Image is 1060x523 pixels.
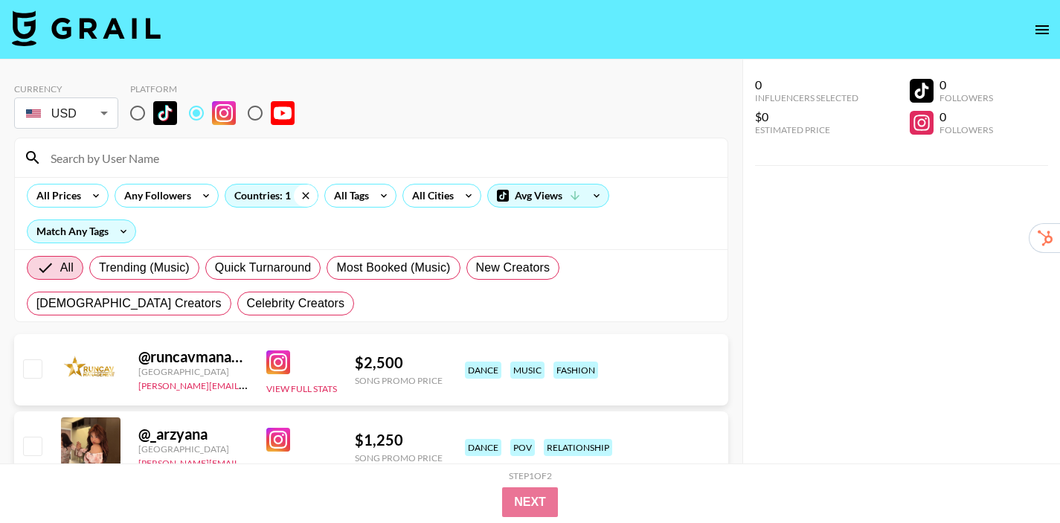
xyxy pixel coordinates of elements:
div: $0 [755,109,858,124]
a: [PERSON_NAME][EMAIL_ADDRESS][PERSON_NAME][DOMAIN_NAME] [138,377,429,391]
span: Most Booked (Music) [336,259,450,277]
span: Trending (Music) [99,259,190,277]
span: New Creators [476,259,550,277]
span: [DEMOGRAPHIC_DATA] Creators [36,295,222,312]
div: @ runcavmanagement [138,347,248,366]
div: Followers [939,124,993,135]
input: Search by User Name [42,146,719,170]
div: Step 1 of 2 [509,470,552,481]
div: Avg Views [488,185,608,207]
div: All Cities [403,185,457,207]
img: TikTok [153,101,177,125]
img: YouTube [271,101,295,125]
div: Currency [14,83,118,94]
div: Song Promo Price [355,375,443,386]
div: Platform [130,83,306,94]
div: Followers [939,92,993,103]
div: Song Promo Price [355,452,443,463]
button: open drawer [1027,15,1057,45]
div: pov [510,439,535,456]
span: All [60,259,74,277]
div: All Tags [325,185,372,207]
div: relationship [544,439,612,456]
div: All Prices [28,185,84,207]
div: Estimated Price [755,124,858,135]
div: dance [465,439,501,456]
img: Instagram [212,101,236,125]
a: [PERSON_NAME][EMAIL_ADDRESS][PERSON_NAME][DOMAIN_NAME] [138,455,429,469]
div: [GEOGRAPHIC_DATA] [138,366,248,377]
div: $ 2,500 [355,353,443,372]
div: 0 [755,77,858,92]
div: dance [465,362,501,379]
div: [GEOGRAPHIC_DATA] [138,443,248,455]
div: 0 [939,77,993,92]
img: Instagram [266,428,290,452]
div: @ _arzyana [138,425,248,443]
div: Any Followers [115,185,194,207]
div: Match Any Tags [28,220,135,243]
span: Quick Turnaround [215,259,312,277]
div: music [510,362,545,379]
div: 0 [939,109,993,124]
div: $ 1,250 [355,431,443,449]
div: fashion [553,362,598,379]
div: Influencers Selected [755,92,858,103]
img: Grail Talent [12,10,161,46]
div: USD [17,100,115,126]
img: Instagram [266,350,290,374]
button: View Full Stats [266,383,337,394]
iframe: Drift Widget Chat Controller [986,449,1042,505]
div: Countries: 1 [225,185,318,207]
button: View Full Stats [266,461,337,472]
span: Celebrity Creators [247,295,345,312]
button: Next [502,487,558,517]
